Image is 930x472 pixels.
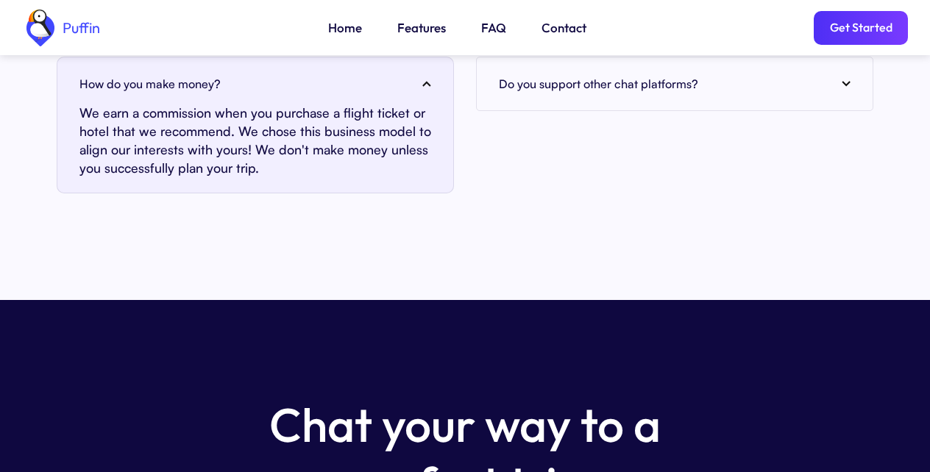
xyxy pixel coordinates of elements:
[542,18,586,37] a: Contact
[422,81,431,87] img: arrow
[842,81,851,87] img: arrow
[499,73,698,95] h4: Do you support other chat platforms?
[397,18,446,37] a: Features
[79,104,431,177] p: We earn a commission when you purchase a flight ticket or hotel that we recommend. We chose this ...
[59,21,100,35] div: Puffin
[814,11,908,45] a: Get Started
[481,18,506,37] a: FAQ
[328,18,362,37] a: Home
[79,73,221,95] h4: How do you make money?
[22,10,100,46] a: home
